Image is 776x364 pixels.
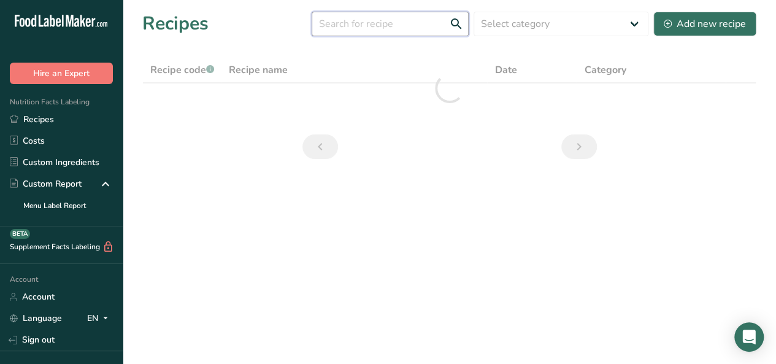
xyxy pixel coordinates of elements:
button: Hire an Expert [10,63,113,84]
a: Next page [561,134,597,159]
div: Open Intercom Messenger [734,322,764,352]
h1: Recipes [142,10,209,37]
div: Add new recipe [664,17,746,31]
div: EN [87,311,113,326]
a: Language [10,308,62,329]
input: Search for recipe [312,12,469,36]
div: Custom Report [10,177,82,190]
button: Add new recipe [653,12,756,36]
div: BETA [10,229,30,239]
a: Previous page [302,134,338,159]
